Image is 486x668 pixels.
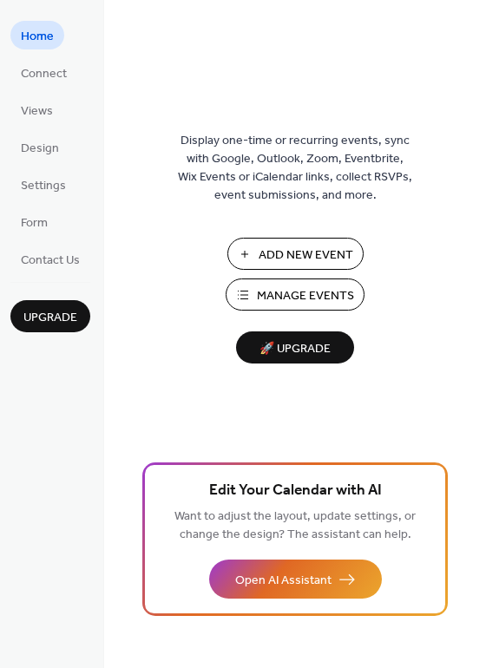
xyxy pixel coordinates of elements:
[21,177,66,195] span: Settings
[21,214,48,232] span: Form
[257,287,354,305] span: Manage Events
[21,28,54,46] span: Home
[174,505,416,547] span: Want to adjust the layout, update settings, or change the design? The assistant can help.
[21,140,59,158] span: Design
[10,300,90,332] button: Upgrade
[209,560,382,599] button: Open AI Assistant
[21,65,67,83] span: Connect
[10,245,90,273] a: Contact Us
[259,246,353,265] span: Add New Event
[209,479,382,503] span: Edit Your Calendar with AI
[10,95,63,124] a: Views
[10,207,58,236] a: Form
[227,238,364,270] button: Add New Event
[246,337,344,361] span: 🚀 Upgrade
[21,102,53,121] span: Views
[10,133,69,161] a: Design
[10,21,64,49] a: Home
[178,132,412,205] span: Display one-time or recurring events, sync with Google, Outlook, Zoom, Eventbrite, Wix Events or ...
[236,331,354,363] button: 🚀 Upgrade
[226,278,364,311] button: Manage Events
[23,309,77,327] span: Upgrade
[10,170,76,199] a: Settings
[235,572,332,590] span: Open AI Assistant
[21,252,80,270] span: Contact Us
[10,58,77,87] a: Connect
